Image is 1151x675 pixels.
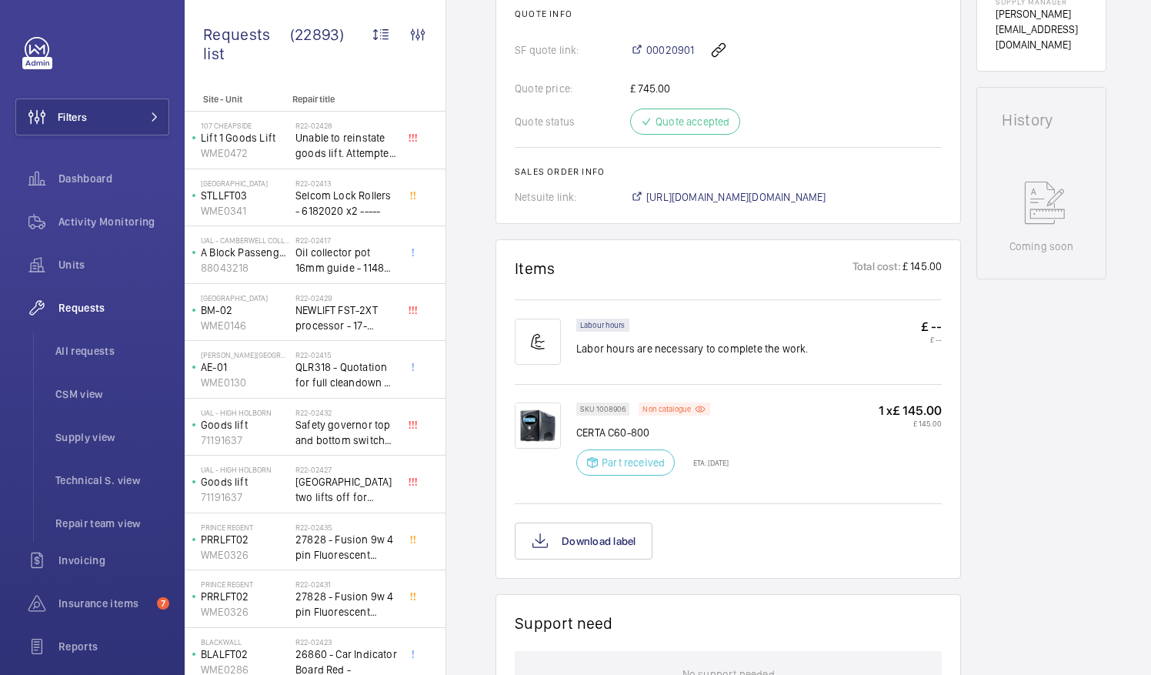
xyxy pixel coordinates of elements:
[515,8,942,19] h2: Quote info
[295,474,397,505] span: [GEOGRAPHIC_DATA] two lifts off for safety governor rope switches at top and bottom. Immediate de...
[295,359,397,390] span: QLR318 - Quotation for full cleandown of lift and motor room at, Workspace, [PERSON_NAME][GEOGRAP...
[201,580,289,589] p: Prince Regent
[201,350,289,359] p: [PERSON_NAME][GEOGRAPHIC_DATA]
[58,639,169,654] span: Reports
[879,403,942,419] p: 1 x £ 145.00
[201,465,289,474] p: UAL - High Holborn
[646,42,694,58] span: 00020901
[201,188,289,203] p: STLLFT03
[576,341,809,356] p: Labor hours are necessary to complete the work.
[295,350,397,359] h2: R22-02415
[295,245,397,276] span: Oil collector pot 16mm guide - 11482 x2
[295,532,397,563] span: 27828 - Fusion 9w 4 pin Fluorescent Lamp / Bulb - Used on Prince regent lift No2 car top test con...
[996,6,1087,52] p: [PERSON_NAME][EMAIL_ADDRESS][DOMAIN_NAME]
[295,580,397,589] h2: R22-02431
[921,335,942,344] p: £ --
[201,203,289,219] p: WME0341
[602,455,665,470] p: Part received
[55,386,169,402] span: CSM view
[1009,239,1074,254] p: Coming soon
[295,465,397,474] h2: R22-02427
[201,318,289,333] p: WME0146
[55,343,169,359] span: All requests
[201,260,289,276] p: 88043218
[55,473,169,488] span: Technical S. view
[201,547,289,563] p: WME0326
[515,613,613,633] h1: Support need
[185,94,286,105] p: Site - Unit
[201,604,289,620] p: WME0326
[58,257,169,272] span: Units
[201,637,289,647] p: Blackwall
[630,189,826,205] a: [URL][DOMAIN_NAME][DOMAIN_NAME]
[201,145,289,161] p: WME0472
[515,259,555,278] h1: Items
[901,259,942,278] p: £ 145.00
[921,319,942,335] p: £ --
[201,589,289,604] p: PRRLFT02
[295,236,397,245] h2: R22-02417
[630,42,694,58] a: 00020901
[157,597,169,610] span: 7
[203,25,290,63] span: Requests list
[576,425,729,440] p: CERTA C60-800
[684,458,729,467] p: ETA: [DATE]
[201,647,289,662] p: BLALFT02
[201,408,289,417] p: UAL - High Holborn
[201,293,289,302] p: [GEOGRAPHIC_DATA]
[201,375,289,390] p: WME0130
[55,429,169,445] span: Supply view
[201,474,289,490] p: Goods lift
[295,417,397,448] span: Safety governor top and bottom switches not working from an immediate defect. Lift passenger lift...
[201,523,289,532] p: Prince Regent
[201,490,289,505] p: 71191637
[515,403,561,449] img: LcdstxGJBK_aMFDMpVUzOkWwsllP3e5sB3yrv8EGgmKxLIMP.jpeg
[295,179,397,188] h2: R22-02413
[201,179,289,188] p: [GEOGRAPHIC_DATA]
[295,408,397,417] h2: R22-02432
[852,259,901,278] p: Total cost:
[879,419,942,428] p: £ 145.00
[295,302,397,333] span: NEWLIFT FST-2XT processor - 17-02000003 1021,00 euros x1
[201,417,289,433] p: Goods lift
[15,99,169,135] button: Filters
[295,589,397,620] span: 27828 - Fusion 9w 4 pin Fluorescent Lamp / Bulb - Used on Prince regent lift No2 car top test con...
[515,523,652,560] button: Download label
[201,130,289,145] p: Lift 1 Goods Lift
[295,130,397,161] span: Unable to reinstate goods lift. Attempted to swap control boards with PL2, no difference. Technic...
[580,406,626,412] p: SKU 1008906
[295,188,397,219] span: Selcom Lock Rollers - 6182020 x2 -----
[201,302,289,318] p: BM-02
[201,245,289,260] p: A Block Passenger Lift 2 (B) L/H
[201,236,289,245] p: UAL - Camberwell College of Arts
[58,553,169,568] span: Invoicing
[515,319,561,365] img: muscle-sm.svg
[295,121,397,130] h2: R22-02428
[292,94,394,105] p: Repair title
[295,293,397,302] h2: R22-02429
[58,171,169,186] span: Dashboard
[580,322,626,328] p: Labour hours
[642,406,691,412] p: Non catalogue
[515,166,942,177] h2: Sales order info
[58,596,151,611] span: Insurance items
[201,121,289,130] p: 107 Cheapside
[295,523,397,532] h2: R22-02435
[295,637,397,647] h2: R22-02423
[55,516,169,531] span: Repair team view
[58,300,169,316] span: Requests
[201,359,289,375] p: AE-01
[201,532,289,547] p: PRRLFT02
[58,214,169,229] span: Activity Monitoring
[201,433,289,448] p: 71191637
[58,109,87,125] span: Filters
[1002,112,1081,128] h1: History
[646,189,826,205] span: [URL][DOMAIN_NAME][DOMAIN_NAME]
